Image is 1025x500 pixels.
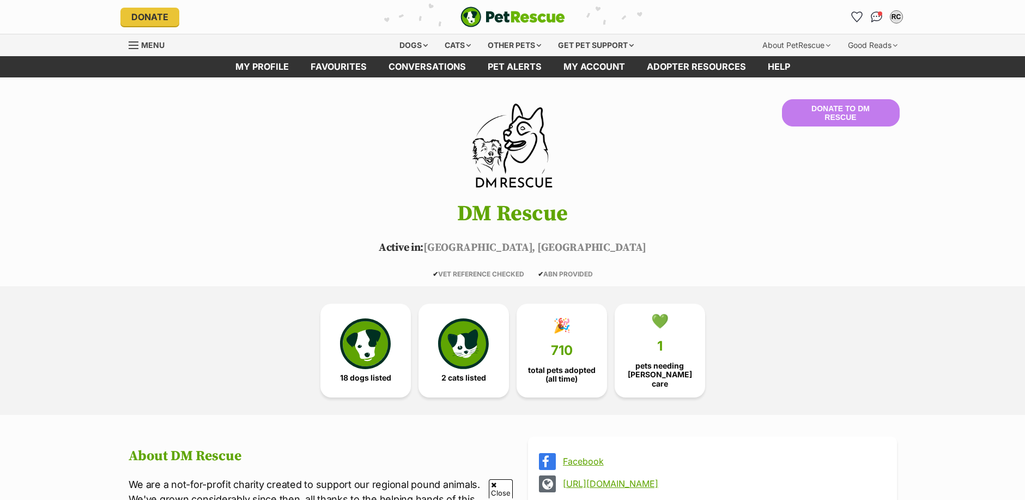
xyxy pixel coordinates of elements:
[225,56,300,77] a: My profile
[551,343,573,358] span: 710
[624,362,696,388] span: pets needing [PERSON_NAME] care
[392,34,435,56] div: Dogs
[129,34,172,54] a: Menu
[129,448,498,465] h2: About DM Rescue
[320,304,411,397] a: 18 dogs listed
[888,8,905,26] button: My account
[378,56,477,77] a: conversations
[340,318,390,369] img: petrescue-icon-eee76f85a60ef55c4a1927667547b313a7c0e82042636edf73dce9c88f694885.svg
[755,34,838,56] div: About PetRescue
[538,270,543,278] icon: ✔
[550,34,641,56] div: Get pet support
[419,304,509,397] a: 2 cats listed
[460,7,565,27] a: PetRescue
[871,11,882,22] img: chat-41dd97257d64d25036548639549fe6c8038ab92f7586957e7f3b1b290dea8141.svg
[438,318,488,369] img: cat-icon-068c71abf8fe30c970a85cd354bc8e23425d12f6e8612795f06af48be43a487a.svg
[379,241,423,255] span: Active in:
[848,8,905,26] ul: Account quick links
[477,56,553,77] a: Pet alerts
[657,339,663,354] span: 1
[517,304,607,397] a: 🎉 710 total pets adopted (all time)
[141,40,165,50] span: Menu
[489,479,513,498] span: Close
[848,8,866,26] a: Favourites
[441,374,486,382] span: 2 cats listed
[112,202,913,226] h1: DM Rescue
[615,304,705,397] a: 💚 1 pets needing [PERSON_NAME] care
[480,34,549,56] div: Other pets
[433,270,438,278] icon: ✔
[538,270,593,278] span: ABN PROVIDED
[553,317,571,334] div: 🎉
[112,240,913,256] p: [GEOGRAPHIC_DATA], [GEOGRAPHIC_DATA]
[891,11,902,22] div: RC
[460,7,565,27] img: logo-e224e6f780fb5917bec1dbf3a21bbac754714ae5b6737aabdf751b685950b380.svg
[437,34,478,56] div: Cats
[636,56,757,77] a: Adopter resources
[868,8,885,26] a: Conversations
[651,313,669,329] div: 💚
[340,374,391,382] span: 18 dogs listed
[526,366,598,383] span: total pets adopted (all time)
[563,479,882,489] a: [URL][DOMAIN_NAME]
[553,56,636,77] a: My account
[450,99,574,192] img: DM Rescue
[757,56,801,77] a: Help
[782,99,900,126] button: Donate to DM Rescue
[563,456,882,466] a: Facebook
[120,8,179,26] a: Donate
[840,34,905,56] div: Good Reads
[433,270,524,278] span: VET REFERENCE CHECKED
[300,56,378,77] a: Favourites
